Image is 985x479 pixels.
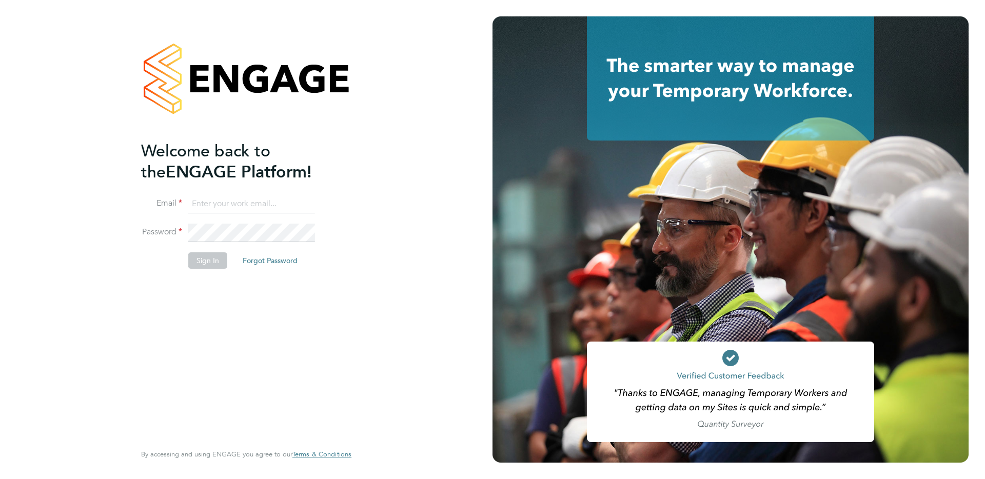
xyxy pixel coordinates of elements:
span: Welcome back to the [141,141,270,182]
button: Forgot Password [234,252,306,269]
a: Terms & Conditions [292,450,351,458]
h2: ENGAGE Platform! [141,141,341,183]
label: Email [141,198,182,209]
span: By accessing and using ENGAGE you agree to our [141,450,351,458]
button: Sign In [188,252,227,269]
input: Enter your work email... [188,195,315,213]
label: Password [141,227,182,237]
